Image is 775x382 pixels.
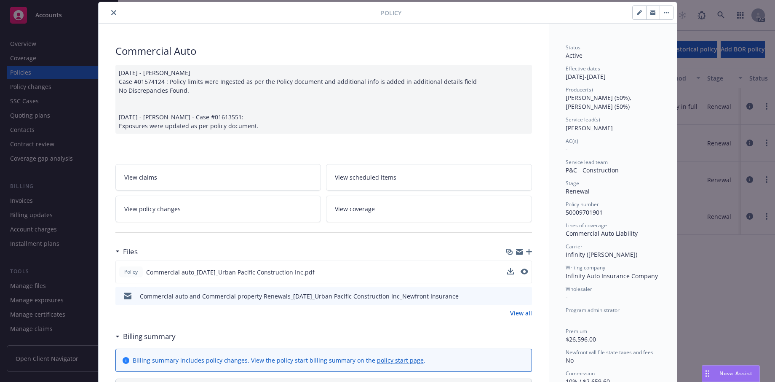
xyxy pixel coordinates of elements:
[109,8,119,18] button: close
[566,201,599,208] span: Policy number
[123,246,138,257] h3: Files
[377,356,424,364] a: policy start page
[566,51,583,59] span: Active
[335,173,396,182] span: View scheduled items
[566,335,596,343] span: $26,596.00
[510,309,532,317] a: View all
[566,137,578,145] span: AC(s)
[566,94,633,110] span: [PERSON_NAME] (50%), [PERSON_NAME] (50%)
[566,272,658,280] span: Infinity Auto Insurance Company
[123,331,176,342] h3: Billing summary
[566,222,607,229] span: Lines of coverage
[326,196,532,222] a: View coverage
[566,328,587,335] span: Premium
[115,331,176,342] div: Billing summary
[566,44,580,51] span: Status
[566,187,590,195] span: Renewal
[124,173,157,182] span: View claims
[124,204,181,213] span: View policy changes
[140,292,459,301] div: Commercial auto and Commercial property Renewals_[DATE]_Urban Pacific Construction Inc_Newfront I...
[566,356,574,364] span: No
[566,349,653,356] span: Newfront will file state taxes and fees
[521,268,528,277] button: preview file
[566,166,619,174] span: P&C - Construction
[326,164,532,191] a: View scheduled items
[702,366,713,382] div: Drag to move
[566,145,568,153] span: -
[566,86,593,93] span: Producer(s)
[566,370,595,377] span: Commission
[507,268,514,274] button: download file
[566,180,579,187] span: Stage
[566,159,608,166] span: Service lead team
[566,307,620,314] span: Program administrator
[566,264,605,271] span: Writing company
[566,116,600,123] span: Service lead(s)
[521,292,529,301] button: preview file
[115,164,321,191] a: View claims
[566,208,603,216] span: 50009701901
[508,292,514,301] button: download file
[566,250,637,258] span: Infinity ([PERSON_NAME])
[123,268,139,276] span: Policy
[702,365,760,382] button: Nova Assist
[719,370,753,377] span: Nova Assist
[115,44,532,58] div: Commercial Auto
[566,65,600,72] span: Effective dates
[566,285,592,293] span: Wholesaler
[115,196,321,222] a: View policy changes
[133,356,425,365] div: Billing summary includes policy changes. View the policy start billing summary on the .
[381,8,401,17] span: Policy
[566,314,568,322] span: -
[115,246,138,257] div: Files
[566,124,613,132] span: [PERSON_NAME]
[115,65,532,134] div: [DATE] - [PERSON_NAME] Case #01574124 : Policy limits were Ingested as per the Policy document an...
[507,268,514,277] button: download file
[566,65,660,81] div: [DATE] - [DATE]
[566,293,568,301] span: -
[146,268,315,277] span: Commercial auto_[DATE]_Urban Pacific Construction Inc.pdf
[566,229,638,237] span: Commercial Auto Liability
[521,269,528,274] button: preview file
[566,243,583,250] span: Carrier
[335,204,375,213] span: View coverage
